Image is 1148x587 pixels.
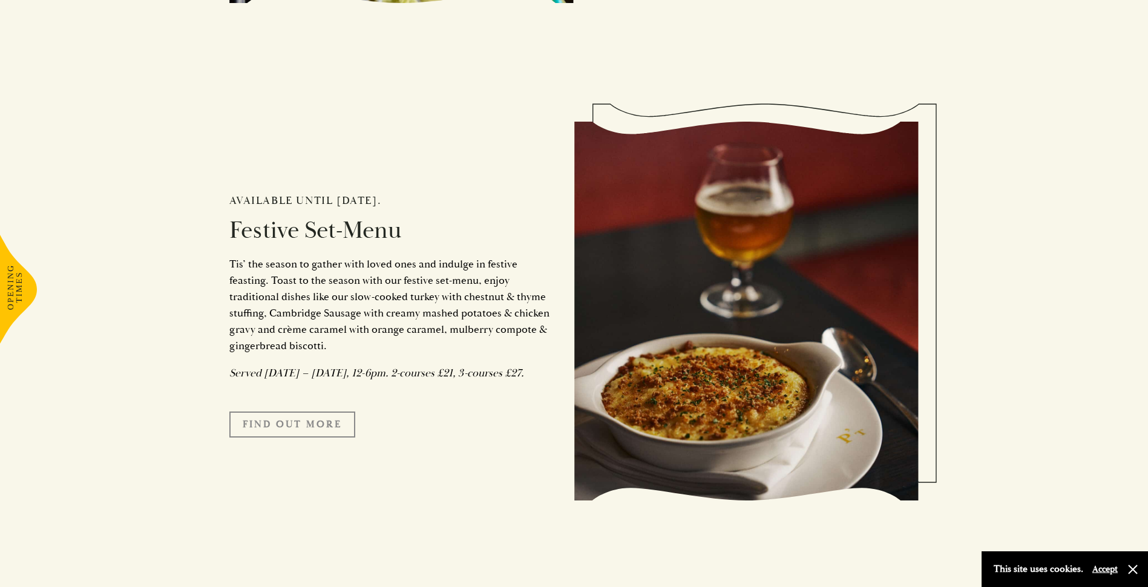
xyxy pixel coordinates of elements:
p: This site uses cookies. [994,560,1083,578]
a: FIND OUT MORE [229,412,355,437]
em: Served [DATE] – [DATE], 12-6pm. 2-courses £21, 3-courses £27. [229,366,524,380]
h2: Festive Set-Menu [229,216,556,245]
h2: Available until [DATE]. [229,194,556,208]
button: Close and accept [1127,563,1139,576]
button: Accept [1092,563,1118,575]
p: Tis’ the season to gather with loved ones and indulge in festive feasting. Toast to the season wi... [229,256,556,354]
